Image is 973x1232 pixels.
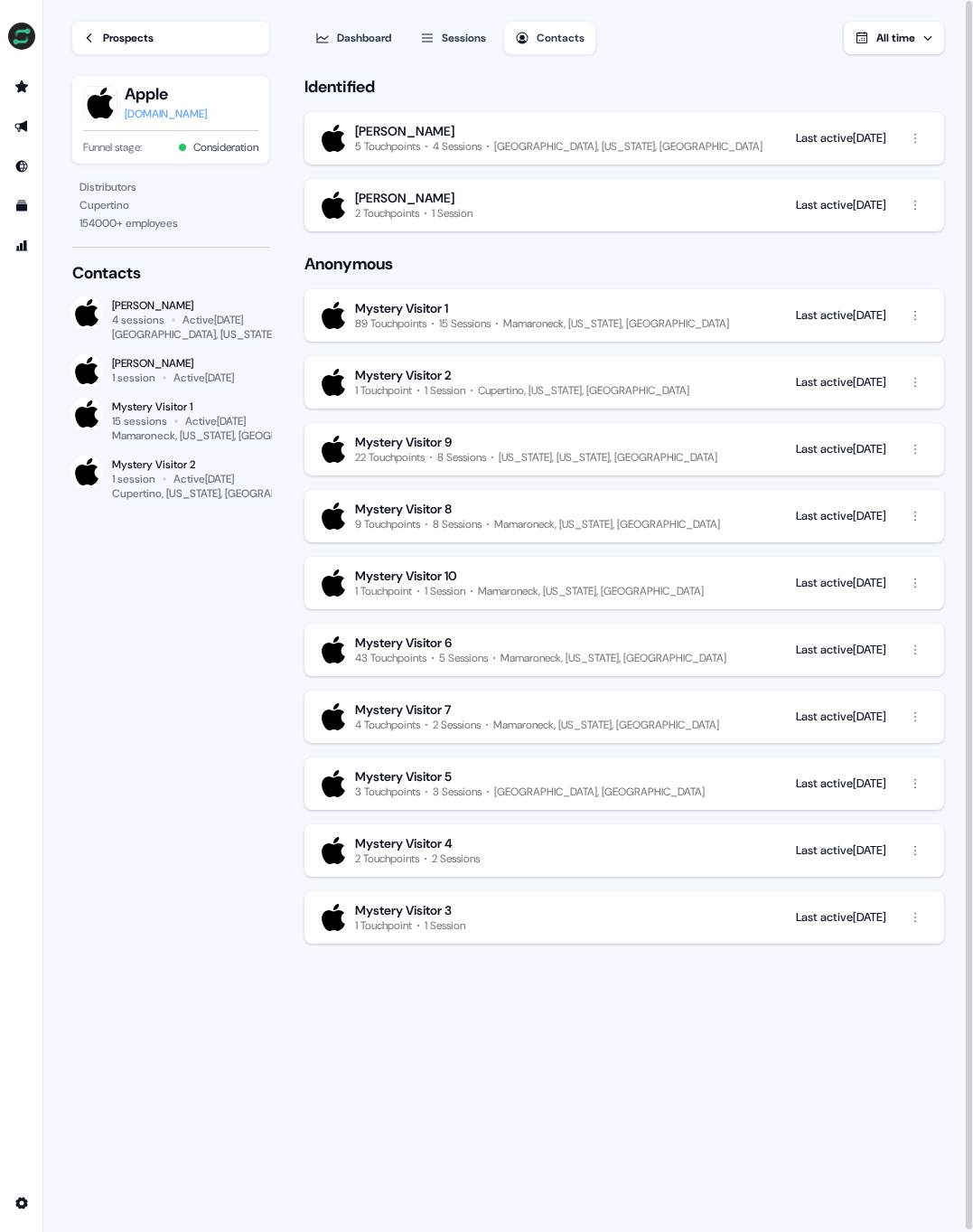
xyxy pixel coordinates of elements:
div: Last active [DATE] [796,641,886,659]
div: Last active [DATE] [796,775,886,793]
button: [PERSON_NAME]2 Touchpoints1 SessionLast active[DATE] [304,179,944,231]
div: Mamaroneck, [US_STATE], [GEOGRAPHIC_DATA] [493,718,719,732]
div: 43 Touchpoints [355,651,426,665]
a: Go to attribution [7,231,36,260]
a: Go to integrations [7,1189,36,1218]
div: Last active [DATE] [796,306,886,324]
span: Funnel stage: [83,138,142,156]
div: Contacts [72,262,269,284]
div: 1 Session [425,584,465,598]
div: Last active [DATE] [796,574,886,592]
a: Go to Inbound [7,152,36,181]
div: Active [DATE] [173,371,234,385]
div: 1 session [112,472,155,486]
div: Mystery Visitor 3 [355,902,452,918]
div: Cupertino, [US_STATE], [GEOGRAPHIC_DATA] [112,486,329,501]
div: Mystery Visitor 2 [355,367,452,383]
button: Mystery Visitor 643 Touchpoints5 SessionsMamaroneck, [US_STATE], [GEOGRAPHIC_DATA]Last active[DATE] [304,624,944,676]
div: [PERSON_NAME] [355,123,454,139]
div: Last active [DATE] [796,842,886,860]
div: Last active [DATE] [796,196,886,214]
div: Cupertino, [US_STATE], [GEOGRAPHIC_DATA] [478,383,689,398]
div: Last active [DATE] [796,373,886,391]
div: 3 Touchpoints [355,785,420,799]
div: Anonymous [304,253,944,275]
div: Active [DATE] [173,472,234,486]
div: Mystery Visitor 10 [355,568,457,584]
div: Last active [DATE] [796,129,886,147]
div: Mystery Visitor 4 [355,835,453,851]
div: 1 Touchpoint [355,383,412,398]
button: All time [844,22,944,54]
div: 15 sessions [112,414,167,428]
div: Mystery Visitor 7 [355,701,451,718]
button: Mystery Visitor 21 Touchpoint1 SessionCupertino, [US_STATE], [GEOGRAPHIC_DATA]Last active[DATE] [304,356,944,409]
div: 2 Sessions [433,718,481,732]
div: Mamaroneck, [US_STATE], [GEOGRAPHIC_DATA] [494,517,720,531]
div: Mystery Visitor 9 [355,434,452,450]
div: Dashboard [337,29,391,47]
div: Mystery Visitor 5 [355,768,452,785]
div: 9 Touchpoints [355,517,420,531]
div: 4 Sessions [433,139,482,154]
div: 154000 + employees [80,214,262,232]
div: [GEOGRAPHIC_DATA], [US_STATE], [GEOGRAPHIC_DATA] [112,327,383,342]
a: Go to prospects [7,72,36,101]
button: Consideration [193,138,258,156]
button: Mystery Visitor 89 Touchpoints8 SessionsMamaroneck, [US_STATE], [GEOGRAPHIC_DATA]Last active[DATE] [304,490,944,542]
div: Last active [DATE] [796,708,886,726]
div: Mamaroneck, [US_STATE], [GEOGRAPHIC_DATA] [501,651,726,665]
div: [PERSON_NAME] [112,356,234,371]
div: Last active [DATE] [796,440,886,458]
button: Mystery Visitor 189 Touchpoints15 SessionsMamaroneck, [US_STATE], [GEOGRAPHIC_DATA]Last active[DATE] [304,289,944,342]
div: Active [DATE] [185,414,246,428]
div: Prospects [103,29,154,47]
div: 1 Session [432,206,472,221]
div: Mamaroneck, [US_STATE], [GEOGRAPHIC_DATA] [503,316,729,331]
div: 22 Touchpoints [355,450,425,465]
div: Contacts [537,29,585,47]
button: Mystery Visitor 74 Touchpoints2 SessionsMamaroneck, [US_STATE], [GEOGRAPHIC_DATA]Last active[DATE] [304,691,944,743]
div: 15 Sessions [439,316,491,331]
div: 1 Touchpoint [355,918,412,933]
div: Mamaroneck, [US_STATE], [GEOGRAPHIC_DATA] [478,584,704,598]
div: 8 Sessions [433,517,482,531]
div: 1 Session [425,383,465,398]
div: 2 Sessions [432,851,480,866]
button: Mystery Visitor 42 Touchpoints2 SessionsLast active[DATE] [304,824,944,877]
a: Go to templates [7,192,36,221]
button: Mystery Visitor 53 Touchpoints3 Sessions[GEOGRAPHIC_DATA], [GEOGRAPHIC_DATA]Last active[DATE] [304,757,944,810]
div: 1 session [112,371,155,385]
button: Sessions [409,22,497,54]
button: Dashboard [304,22,402,54]
div: Mystery Visitor 6 [355,635,452,651]
div: 2 Touchpoints [355,206,419,221]
div: Distributors [80,178,262,196]
div: 2 Touchpoints [355,851,419,866]
div: Active [DATE] [182,313,243,327]
button: Mystery Visitor 101 Touchpoint1 SessionMamaroneck, [US_STATE], [GEOGRAPHIC_DATA]Last active[DATE] [304,557,944,609]
div: Last active [DATE] [796,507,886,525]
a: [DOMAIN_NAME] [125,105,207,123]
div: Mystery Visitor 1 [355,300,448,316]
div: [US_STATE], [US_STATE], [GEOGRAPHIC_DATA] [499,450,717,465]
div: 3 Sessions [433,785,482,799]
div: 5 Touchpoints [355,139,420,154]
div: 4 sessions [112,313,164,327]
div: Last active [DATE] [796,908,886,926]
a: Go to outbound experience [7,112,36,141]
div: [GEOGRAPHIC_DATA], [US_STATE], [GEOGRAPHIC_DATA] [494,139,762,154]
button: Contacts [504,22,595,54]
div: 89 Touchpoints [355,316,426,331]
div: 5 Sessions [439,651,488,665]
div: Identified [304,76,944,98]
div: Cupertino [80,196,262,214]
div: Mamaroneck, [US_STATE], [GEOGRAPHIC_DATA] [112,428,342,443]
div: [GEOGRAPHIC_DATA], [GEOGRAPHIC_DATA] [494,785,705,799]
button: Apple [125,83,207,105]
button: [PERSON_NAME]5 Touchpoints4 Sessions[GEOGRAPHIC_DATA], [US_STATE], [GEOGRAPHIC_DATA]Last active[D... [304,112,944,165]
div: Mystery Visitor 1 [112,400,269,414]
div: [PERSON_NAME] [355,190,454,206]
div: Mystery Visitor 2 [112,457,269,472]
button: Mystery Visitor 31 Touchpoint1 SessionLast active[DATE] [304,891,944,944]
